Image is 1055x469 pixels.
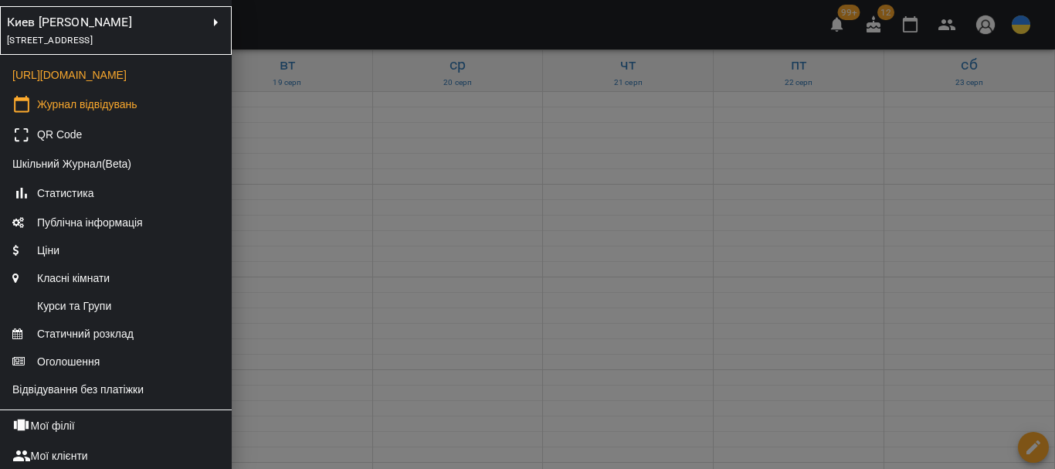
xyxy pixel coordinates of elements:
[12,326,134,342] span: Статичний розклад
[12,156,131,172] span: Шкільний Журнал(Beta)
[12,243,59,258] span: Ціни
[12,382,144,397] span: Відвідування без платіжки
[12,69,127,81] a: [URL][DOMAIN_NAME]
[12,354,100,369] span: Оголошення
[12,215,143,230] span: Публічна інформація
[37,127,82,142] span: QR Code
[37,97,137,112] span: Журнал відвідувань
[12,270,110,286] span: Класні кімнати
[7,35,93,46] span: [STREET_ADDRESS]
[12,298,111,314] span: Курси та Групи
[7,13,172,32] p: Киев [PERSON_NAME]
[37,185,94,201] span: Статистика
